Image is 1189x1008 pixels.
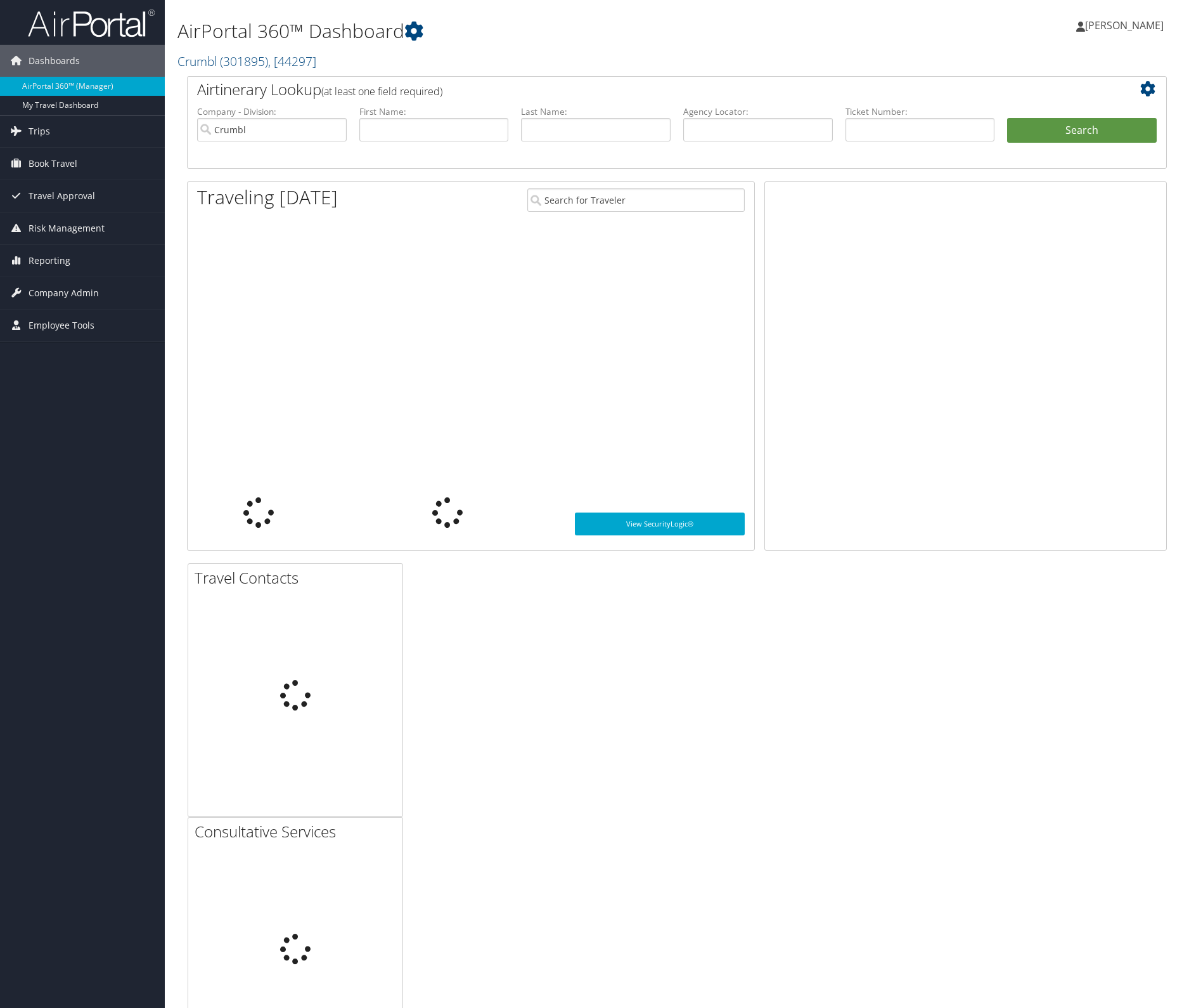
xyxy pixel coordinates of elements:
[177,18,844,44] h1: AirPortal 360™ Dashboard
[521,105,671,118] label: Last Name:
[197,184,338,211] h1: Traveling [DATE]
[527,188,744,212] input: Search for Traveler
[220,53,268,70] span: ( 301895 )
[359,105,509,118] label: First Name:
[575,513,745,535] a: View SecurityLogic®
[1007,118,1157,143] button: Search
[321,84,442,98] span: (at least one field required)
[29,213,105,244] span: Risk Management
[29,45,80,77] span: Dashboards
[29,115,50,147] span: Trips
[177,53,316,70] a: Crumbl
[28,8,155,38] img: airportal-logo.png
[197,105,347,118] label: Company - Division:
[29,310,94,341] span: Employee Tools
[29,180,95,212] span: Travel Approval
[683,105,833,118] label: Agency Locator:
[845,105,995,118] label: Ticket Number:
[195,567,402,589] h2: Travel Contacts
[197,79,1075,100] h2: Airtinerary Lookup
[1085,18,1164,32] span: [PERSON_NAME]
[29,277,99,309] span: Company Admin
[29,245,70,277] span: Reporting
[1076,6,1176,44] a: [PERSON_NAME]
[29,148,77,180] span: Book Travel
[268,53,316,70] span: , [ 44297 ]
